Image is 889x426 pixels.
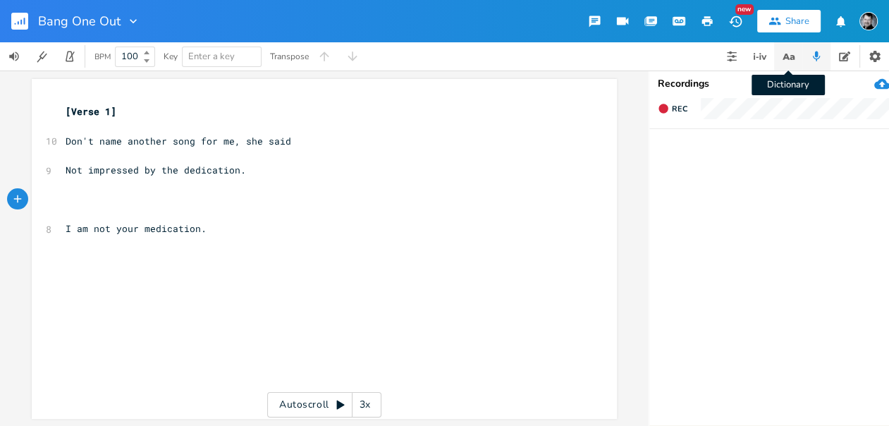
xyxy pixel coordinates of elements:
[352,392,378,418] div: 3x
[859,12,878,30] img: Timothy James
[774,42,802,71] button: Dictionary
[757,10,821,32] button: Share
[267,392,381,418] div: Autoscroll
[94,53,111,61] div: BPM
[721,8,749,34] button: New
[785,15,809,28] div: Share
[66,164,246,176] span: Not impressed by the dedication.
[188,50,235,63] span: Enter a key
[652,97,693,120] button: Rec
[735,4,754,15] div: New
[38,15,121,28] span: Bang One Out
[270,52,309,61] div: Transpose
[672,104,687,114] span: Rec
[66,105,116,118] span: [Verse 1]
[66,135,291,147] span: Don't name another song for me, she said
[66,222,207,235] span: I am not your medication.
[164,52,178,61] div: Key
